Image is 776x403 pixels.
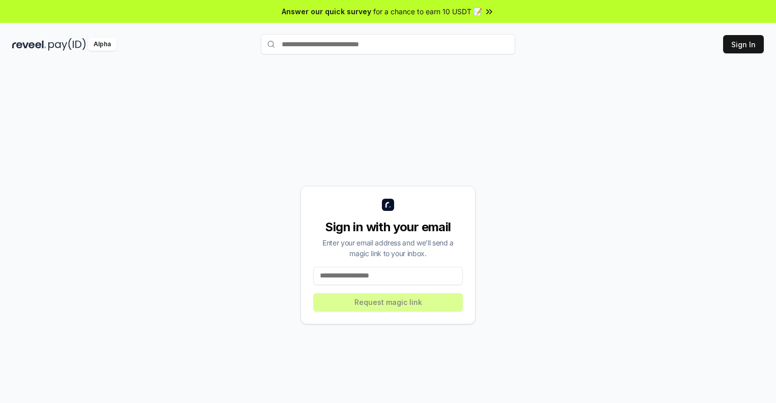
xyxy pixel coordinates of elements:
[313,237,463,259] div: Enter your email address and we’ll send a magic link to your inbox.
[382,199,394,211] img: logo_small
[12,38,46,51] img: reveel_dark
[88,38,116,51] div: Alpha
[282,6,371,17] span: Answer our quick survey
[48,38,86,51] img: pay_id
[313,219,463,235] div: Sign in with your email
[373,6,482,17] span: for a chance to earn 10 USDT 📝
[723,35,764,53] button: Sign In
